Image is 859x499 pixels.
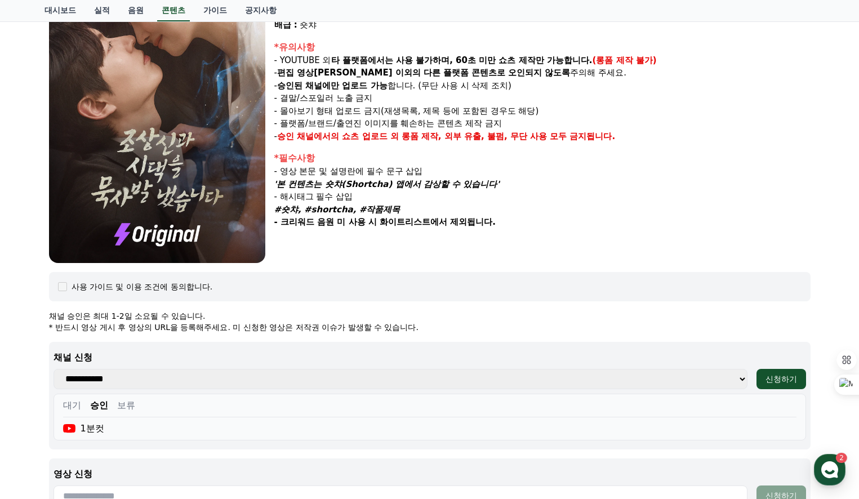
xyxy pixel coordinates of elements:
[274,92,811,105] p: - 결말/스포일러 노출 금지
[331,55,593,65] strong: 타 플랫폼에서는 사용 불가하며, 60초 미만 쇼츠 제작만 가능합니다.
[277,81,388,91] strong: 승인된 채널에만 업로드 가능
[274,79,811,92] p: - 합니다. (무단 사용 시 삭제 조치)
[756,369,806,389] button: 신청하기
[72,281,213,292] div: 사용 가이드 및 이용 조건에 동의합니다.
[54,351,806,364] p: 채널 신청
[277,68,421,78] strong: 편집 영상[PERSON_NAME] 이외의
[765,373,797,385] div: 신청하기
[300,19,811,32] div: 숏챠
[274,190,811,203] p: - 해시태그 필수 삽입
[49,310,811,322] p: 채널 승인은 최대 1-2일 소요될 수 있습니다.
[54,467,806,481] p: 영상 신청
[274,130,811,143] p: -
[74,357,145,385] a: 2대화
[274,152,811,165] div: *필수사항
[274,165,811,178] p: - 영상 본문 및 설명란에 필수 문구 삽입
[593,55,657,65] strong: (롱폼 제작 불가)
[90,399,108,412] button: 승인
[424,68,571,78] strong: 다른 플랫폼 콘텐츠로 오인되지 않도록
[274,105,811,118] p: - 몰아보기 형태 업로드 금지(재생목록, 제목 등에 포함된 경우도 해당)
[274,117,811,130] p: - 플랫폼/브랜드/출연진 이미지를 훼손하는 콘텐츠 제작 금지
[114,357,118,366] span: 2
[402,131,616,141] strong: 롱폼 제작, 외부 유출, 불펌, 무단 사용 모두 금지됩니다.
[49,322,811,333] p: * 반드시 영상 게시 후 영상의 URL을 등록해주세요. 미 신청한 영상은 저작권 이슈가 발생할 수 있습니다.
[274,204,400,215] em: #숏챠, #shortcha, #작품제목
[63,399,81,412] button: 대기
[3,357,74,385] a: 홈
[274,19,297,32] div: 배급 :
[274,217,496,227] strong: - 크리워드 음원 미 사용 시 화이트리스트에서 제외됩니다.
[145,357,216,385] a: 설정
[174,374,188,383] span: 설정
[63,422,104,435] div: 1분컷
[277,131,399,141] strong: 승인 채널에서의 쇼츠 업로드 외
[103,375,117,384] span: 대화
[117,399,135,412] button: 보류
[274,41,811,54] div: *유의사항
[274,66,811,79] p: - 주의해 주세요.
[274,54,811,67] p: - YOUTUBE 외
[274,179,500,189] em: '본 컨텐츠는 숏챠(Shortcha) 앱에서 감상할 수 있습니다'
[35,374,42,383] span: 홈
